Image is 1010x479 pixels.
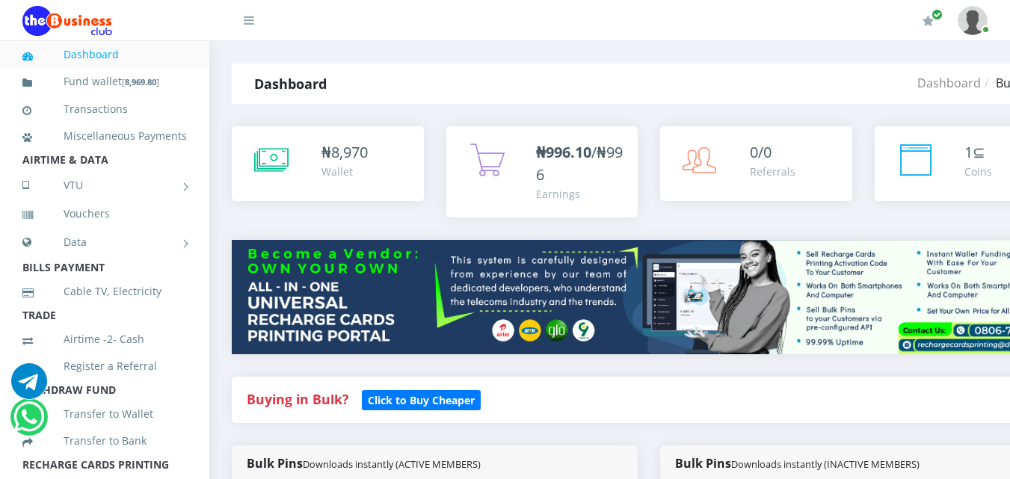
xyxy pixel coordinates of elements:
div: ₦ [321,141,368,164]
strong: Bulk Pins [247,455,481,472]
a: Transfer to Bank [22,424,187,458]
div: Earnings [536,186,623,202]
span: /₦996 [536,142,623,185]
a: Data [22,223,187,261]
div: ⊆ [964,141,992,164]
small: Downloads instantly (INACTIVE MEMBERS) [731,457,920,471]
a: Cable TV, Electricity [22,274,187,309]
span: 8,970 [331,142,368,162]
a: Chat for support [11,374,47,399]
a: Airtime -2- Cash [22,322,187,356]
span: Renew/Upgrade Subscription [932,9,943,20]
a: Register a Referral [22,349,187,383]
div: Coins [964,164,992,179]
a: Fund wallet[8,969.80] [22,64,187,99]
strong: Bulk Pins [675,455,920,472]
div: Wallet [321,164,368,179]
a: VTU [22,167,187,204]
div: Referrals [750,164,795,179]
b: 8,969.80 [125,76,156,87]
span: 1 [964,142,973,162]
a: Dashboard [917,75,981,91]
b: ₦996.10 [536,142,591,162]
img: Logo [22,6,112,36]
a: 0/0 Referrals [660,126,852,201]
a: Miscellaneous Payments [22,119,187,153]
i: Renew/Upgrade Subscription [923,15,934,27]
a: Click to Buy Cheaper [362,390,481,408]
strong: Buying in Bulk? [247,390,348,408]
a: ₦996.10/₦996 Earnings [446,126,638,217]
a: Transfer to Wallet [22,397,187,431]
strong: Dashboard [254,75,327,93]
b: Click to Buy Cheaper [368,393,475,407]
a: Chat for support [13,410,44,435]
a: ₦8,970 Wallet [232,126,424,201]
a: Transactions [22,92,187,126]
img: User [958,6,988,35]
span: 0/0 [750,142,772,162]
a: Vouchers [22,197,187,231]
small: Downloads instantly (ACTIVE MEMBERS) [303,457,481,471]
small: [ ] [122,76,159,87]
a: Dashboard [22,37,187,72]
